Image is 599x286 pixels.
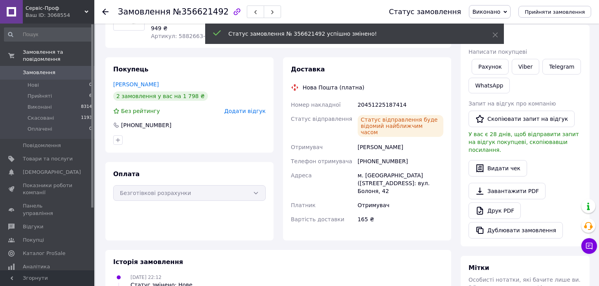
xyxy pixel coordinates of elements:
span: Оплата [113,170,140,178]
span: Каталог ProSale [23,250,65,257]
span: Адреса [291,172,312,179]
div: [PERSON_NAME] [356,140,445,154]
span: Прийняти замовлення [525,9,585,15]
span: Замовлення та повідомлення [23,49,94,63]
div: 20451225187414 [356,98,445,112]
span: Показники роботи компанії [23,182,73,196]
span: Запит на відгук про компанію [469,100,556,107]
span: Статус відправлення [291,116,352,122]
span: Нові [28,82,39,89]
div: [PHONE_NUMBER] [120,121,172,129]
span: Товари та послуги [23,155,73,162]
a: Завантажити PDF [469,183,546,199]
div: 2 замовлення у вас на 1 798 ₴ [113,91,208,101]
span: Платник [291,202,316,208]
button: Видати чек [469,160,527,177]
span: Артикул: 5882663-01 [151,33,212,39]
span: Аналітика [23,263,50,270]
span: Номер накладної [291,102,341,108]
span: Сервіс-Проф [26,5,85,12]
div: 949 ₴ [151,24,244,32]
div: Повернутися назад [102,8,108,16]
span: Покупець [113,66,149,73]
button: Чат з покупцем [581,238,597,254]
span: Без рейтингу [121,108,160,114]
button: Рахунок [472,59,509,75]
span: Телефон отримувача [291,158,352,164]
span: Вартість доставки [291,216,344,222]
div: Статус відправлення буде відомий найближчим часом [358,115,443,137]
div: 165 ₴ [356,212,445,226]
input: Пошук [4,27,93,42]
div: Статус замовлення [389,8,461,16]
button: Дублювати замовлення [469,222,563,239]
span: Оплачені [28,126,52,133]
div: [PHONE_NUMBER] [356,154,445,168]
span: Прийняті [28,93,52,100]
span: Панель управління [23,202,73,217]
a: Друк PDF [469,202,521,219]
div: Ваш ID: 3068554 [26,12,94,19]
button: Прийняти замовлення [518,6,591,18]
div: Статус замовлення № 356621492 успішно змінено! [228,30,473,38]
span: 0 [89,126,92,133]
span: 0 [89,82,92,89]
span: 6 [89,93,92,100]
span: Скасовані [28,115,54,122]
a: Telegram [542,59,581,75]
span: Відгуки [23,223,43,230]
span: Виконано [472,9,500,15]
span: 8314 [81,104,92,111]
span: У вас є 28 днів, щоб відправити запит на відгук покупцеві, скопіювавши посилання. [469,131,579,153]
span: Повідомлення [23,142,61,149]
div: Нова Пошта (платна) [301,84,366,91]
span: №356621492 [173,7,229,16]
span: Виконані [28,104,52,111]
span: 1193 [81,115,92,122]
span: [DEMOGRAPHIC_DATA] [23,169,81,176]
span: Історія замовлення [113,258,183,266]
span: Покупці [23,237,44,244]
div: м. [GEOGRAPHIC_DATA] ([STREET_ADDRESS]: вул. Болоня, 42 [356,168,445,198]
span: Мітки [469,264,489,271]
span: Написати покупцеві [469,49,527,55]
button: Скопіювати запит на відгук [469,111,575,127]
div: Отримувач [356,198,445,212]
span: Замовлення [118,7,171,16]
span: Додати відгук [224,108,266,114]
span: Доставка [291,66,325,73]
a: Viber [512,59,539,75]
span: Отримувач [291,144,323,150]
a: WhatsApp [469,78,510,93]
span: [DATE] 22:12 [130,275,162,280]
a: [PERSON_NAME] [113,81,159,87]
span: Замовлення [23,69,55,76]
